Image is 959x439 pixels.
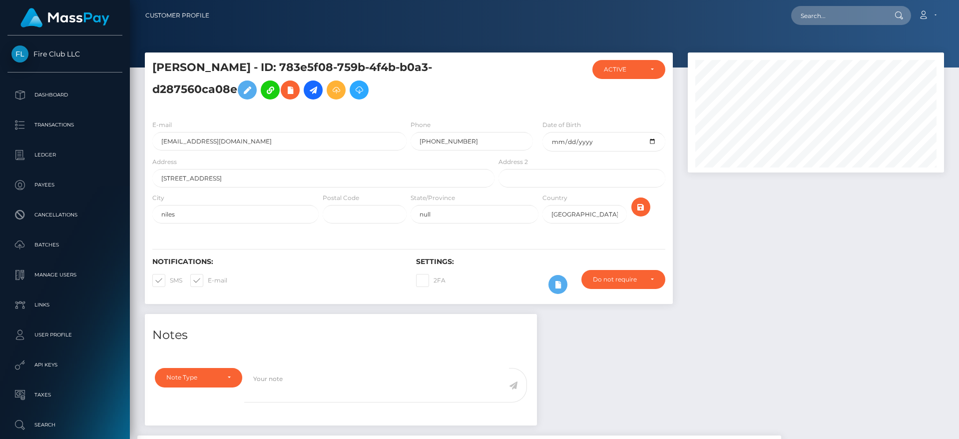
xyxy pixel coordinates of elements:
[11,387,118,402] p: Taxes
[152,157,177,166] label: Address
[498,157,528,166] label: Address 2
[11,327,118,342] p: User Profile
[604,65,642,73] div: ACTIVE
[166,373,219,381] div: Note Type
[152,60,489,104] h5: [PERSON_NAME] - ID: 783e5f08-759b-4f4b-b0a3-d287560ca08e
[7,112,122,137] a: Transactions
[416,274,446,287] label: 2FA
[7,352,122,377] a: API Keys
[11,177,118,192] p: Payees
[7,142,122,167] a: Ledger
[791,6,885,25] input: Search...
[593,275,642,283] div: Do not require
[542,120,581,129] label: Date of Birth
[152,120,172,129] label: E-mail
[11,357,118,372] p: API Keys
[152,193,164,202] label: City
[11,207,118,222] p: Cancellations
[11,267,118,282] p: Manage Users
[7,262,122,287] a: Manage Users
[7,202,122,227] a: Cancellations
[411,120,431,129] label: Phone
[7,322,122,347] a: User Profile
[145,5,209,26] a: Customer Profile
[581,270,665,289] button: Do not require
[11,45,28,62] img: Fire Club LLC
[20,8,109,27] img: MassPay Logo
[11,417,118,432] p: Search
[7,172,122,197] a: Payees
[411,193,455,202] label: State/Province
[304,80,323,99] a: Initiate Payout
[7,412,122,437] a: Search
[7,232,122,257] a: Batches
[7,49,122,58] span: Fire Club LLC
[190,274,227,287] label: E-mail
[7,82,122,107] a: Dashboard
[152,326,529,344] h4: Notes
[7,292,122,317] a: Links
[323,193,359,202] label: Postal Code
[11,297,118,312] p: Links
[11,237,118,252] p: Batches
[592,60,665,79] button: ACTIVE
[11,87,118,102] p: Dashboard
[542,193,567,202] label: Country
[11,147,118,162] p: Ledger
[7,382,122,407] a: Taxes
[11,117,118,132] p: Transactions
[152,274,182,287] label: SMS
[416,257,665,266] h6: Settings:
[152,257,401,266] h6: Notifications:
[155,368,242,387] button: Note Type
